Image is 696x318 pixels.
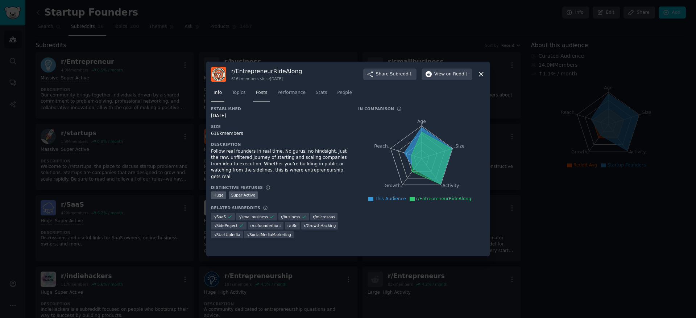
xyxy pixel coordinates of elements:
[446,71,467,78] span: on Reddit
[316,90,327,96] span: Stats
[211,185,263,190] h3: Distinctive Features
[232,90,245,96] span: Topics
[434,71,467,78] span: View
[214,232,240,237] span: r/ StartUpIndia
[214,223,238,228] span: r/ SideProject
[304,223,336,228] span: r/ GrowthHacking
[253,87,270,102] a: Posts
[211,148,348,180] div: Follow real founders in real time. No gurus, no hindsight. Just the raw, unfiltered journey of st...
[358,106,394,111] h3: In Comparison
[335,87,355,102] a: People
[277,90,306,96] span: Performance
[256,90,267,96] span: Posts
[246,232,291,237] span: r/ SocialMediaMarketing
[443,183,459,188] tspan: Activity
[376,71,411,78] span: Share
[211,205,260,210] h3: Related Subreddits
[313,87,330,102] a: Stats
[231,67,302,75] h3: r/ EntrepreneurRideAlong
[422,69,472,80] button: Viewon Reddit
[287,223,298,228] span: r/ n8n
[211,191,226,199] div: Huge
[390,71,411,78] span: Subreddit
[374,143,388,148] tspan: Reach
[375,196,406,201] span: This Audience
[385,183,401,188] tspan: Growth
[250,223,281,228] span: r/ cofounderhunt
[281,214,301,219] span: r/ business
[231,76,302,81] div: 616k members since [DATE]
[363,69,417,80] button: ShareSubreddit
[239,214,268,219] span: r/ smallbusiness
[313,214,335,219] span: r/ microsaas
[211,113,348,119] div: [DATE]
[211,142,348,147] h3: Description
[211,131,348,137] div: 616k members
[211,87,224,102] a: Info
[211,67,226,82] img: EntrepreneurRideAlong
[229,191,258,199] div: Super Active
[455,143,464,148] tspan: Size
[211,106,348,111] h3: Established
[416,196,471,201] span: r/EntrepreneurRideAlong
[211,124,348,129] h3: Size
[214,90,222,96] span: Info
[417,119,426,124] tspan: Age
[337,90,352,96] span: People
[275,87,308,102] a: Performance
[229,87,248,102] a: Topics
[214,214,226,219] span: r/ SaaS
